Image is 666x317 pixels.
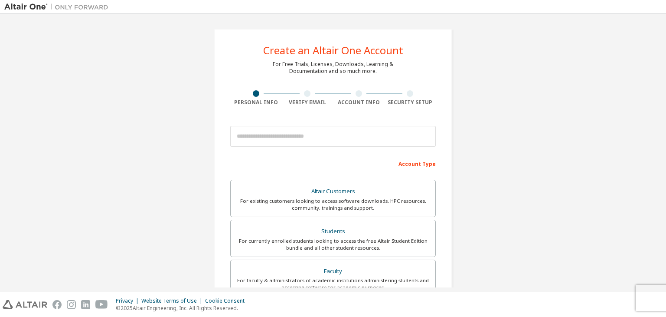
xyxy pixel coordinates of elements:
[273,61,393,75] div: For Free Trials, Licenses, Downloads, Learning & Documentation and so much more.
[333,99,385,106] div: Account Info
[236,265,430,277] div: Faculty
[236,198,430,211] div: For existing customers looking to access software downloads, HPC resources, community, trainings ...
[385,99,436,106] div: Security Setup
[141,297,205,304] div: Website Terms of Use
[52,300,62,309] img: facebook.svg
[230,156,436,170] div: Account Type
[67,300,76,309] img: instagram.svg
[230,99,282,106] div: Personal Info
[236,238,430,251] div: For currently enrolled students looking to access the free Altair Student Edition bundle and all ...
[236,277,430,291] div: For faculty & administrators of academic institutions administering students and accessing softwa...
[116,304,250,312] p: © 2025 Altair Engineering, Inc. All Rights Reserved.
[3,300,47,309] img: altair_logo.svg
[236,225,430,238] div: Students
[263,45,403,56] div: Create an Altair One Account
[95,300,108,309] img: youtube.svg
[282,99,333,106] div: Verify Email
[4,3,113,11] img: Altair One
[116,297,141,304] div: Privacy
[81,300,90,309] img: linkedin.svg
[205,297,250,304] div: Cookie Consent
[236,185,430,198] div: Altair Customers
